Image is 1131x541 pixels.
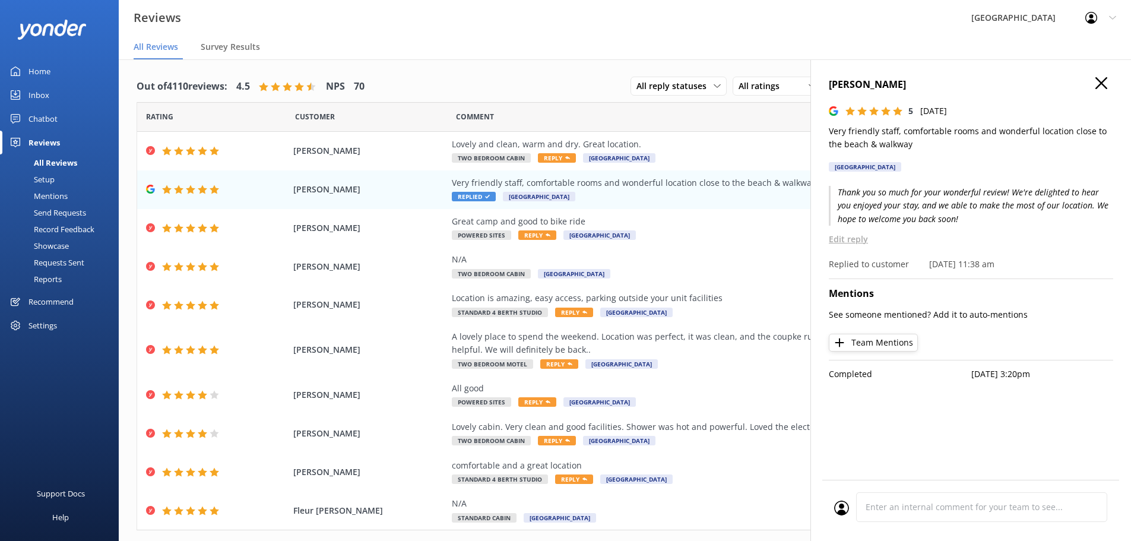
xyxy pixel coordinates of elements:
[28,314,57,337] div: Settings
[452,382,992,395] div: All good
[293,504,446,517] span: Fleur [PERSON_NAME]
[452,474,548,484] span: Standard 4 Berth Studio
[555,308,593,317] span: Reply
[585,359,658,369] span: [GEOGRAPHIC_DATA]
[834,501,849,515] img: user_profile.svg
[137,79,227,94] h4: Out of 4110 reviews:
[540,359,578,369] span: Reply
[7,171,55,188] div: Setup
[7,154,119,171] a: All Reviews
[28,83,49,107] div: Inbox
[1095,77,1107,90] button: Close
[456,111,494,122] span: Question
[452,176,992,189] div: Very friendly staff, comfortable rooms and wonderful location close to the beach & walkway
[293,183,446,196] span: [PERSON_NAME]
[600,474,673,484] span: [GEOGRAPHIC_DATA]
[452,513,517,523] span: Standard Cabin
[293,427,446,440] span: [PERSON_NAME]
[829,334,918,352] button: Team Mentions
[452,436,531,445] span: Two Bedroom Cabin
[538,436,576,445] span: Reply
[555,474,593,484] span: Reply
[829,233,1113,246] p: Edit reply
[452,292,992,305] div: Location is amazing, easy access, parking outside your unit facilities
[829,162,901,172] div: [GEOGRAPHIC_DATA]
[28,107,58,131] div: Chatbot
[452,230,511,240] span: Powered Sites
[452,497,992,510] div: N/A
[7,238,119,254] a: Showcase
[134,8,181,27] h3: Reviews
[7,204,86,221] div: Send Requests
[452,192,496,201] span: Replied
[829,308,1113,321] p: See someone mentioned? Add it to auto-mentions
[7,238,69,254] div: Showcase
[201,41,260,53] span: Survey Results
[293,466,446,479] span: [PERSON_NAME]
[503,192,575,201] span: [GEOGRAPHIC_DATA]
[452,215,992,228] div: Great camp and good to bike ride
[37,482,85,505] div: Support Docs
[929,258,994,271] p: [DATE] 11:38 am
[7,254,84,271] div: Requests Sent
[7,188,68,204] div: Mentions
[829,77,1113,93] h4: [PERSON_NAME]
[7,171,119,188] a: Setup
[920,105,947,118] p: [DATE]
[563,230,636,240] span: [GEOGRAPHIC_DATA]
[829,125,1113,151] p: Very friendly staff, comfortable rooms and wonderful location close to the beach & walkway
[7,271,62,287] div: Reports
[583,153,655,163] span: [GEOGRAPHIC_DATA]
[52,505,69,529] div: Help
[829,286,1113,302] h4: Mentions
[7,188,119,204] a: Mentions
[134,41,178,53] span: All Reviews
[563,397,636,407] span: [GEOGRAPHIC_DATA]
[452,253,992,266] div: N/A
[518,397,556,407] span: Reply
[452,308,548,317] span: Standard 4 Berth Studio
[7,221,94,238] div: Record Feedback
[829,368,971,381] p: Completed
[7,154,77,171] div: All Reviews
[326,79,345,94] h4: NPS
[452,420,992,434] div: Lovely cabin. Very clean and good facilities. Shower was hot and powerful. Loved the electric bla...
[293,144,446,157] span: [PERSON_NAME]
[452,138,992,151] div: Lovely and clean, warm and dry. Great location.
[293,388,446,401] span: [PERSON_NAME]
[7,204,119,221] a: Send Requests
[971,368,1114,381] p: [DATE] 3:20pm
[354,79,365,94] h4: 70
[583,436,655,445] span: [GEOGRAPHIC_DATA]
[7,271,119,287] a: Reports
[293,222,446,235] span: [PERSON_NAME]
[452,359,533,369] span: Two Bedroom Motel
[18,20,86,39] img: yonder-white-logo.png
[452,330,992,357] div: A lovely place to spend the weekend. Location was perfect, it was clean, and the coupke running i...
[7,254,119,271] a: Requests Sent
[293,260,446,273] span: [PERSON_NAME]
[636,80,714,93] span: All reply statuses
[829,258,909,271] p: Replied to customer
[739,80,787,93] span: All ratings
[293,298,446,311] span: [PERSON_NAME]
[452,459,992,472] div: comfortable and a great location
[28,290,74,314] div: Recommend
[600,308,673,317] span: [GEOGRAPHIC_DATA]
[293,343,446,356] span: [PERSON_NAME]
[28,131,60,154] div: Reviews
[908,105,913,116] span: 5
[538,269,610,279] span: [GEOGRAPHIC_DATA]
[538,153,576,163] span: Reply
[28,59,50,83] div: Home
[452,153,531,163] span: Two Bedroom Cabin
[236,79,250,94] h4: 4.5
[829,186,1113,226] p: Thank you so much for your wonderful review! We're delighted to hear you enjoyed your stay, and w...
[295,111,335,122] span: Date
[452,269,531,279] span: Two Bedroom Cabin
[524,513,596,523] span: [GEOGRAPHIC_DATA]
[7,221,119,238] a: Record Feedback
[452,397,511,407] span: Powered Sites
[146,111,173,122] span: Date
[518,230,556,240] span: Reply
